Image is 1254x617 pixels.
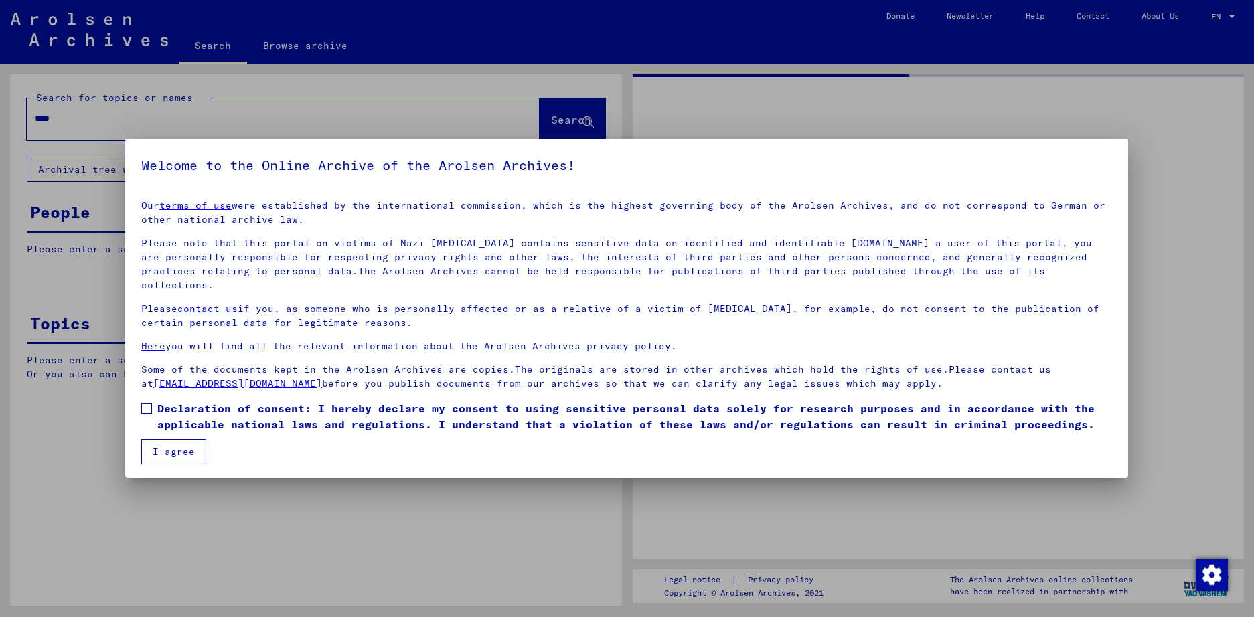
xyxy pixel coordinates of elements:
[153,377,322,389] a: [EMAIL_ADDRESS][DOMAIN_NAME]
[159,199,232,211] a: terms of use
[141,363,1112,391] p: Some of the documents kept in the Arolsen Archives are copies.The originals are stored in other a...
[1196,559,1228,591] img: Change consent
[141,302,1112,330] p: Please if you, as someone who is personally affected or as a relative of a victim of [MEDICAL_DAT...
[141,340,165,352] a: Here
[177,302,238,315] a: contact us
[141,155,1112,176] h5: Welcome to the Online Archive of the Arolsen Archives!
[141,199,1112,227] p: Our were established by the international commission, which is the highest governing body of the ...
[141,236,1112,292] p: Please note that this portal on victims of Nazi [MEDICAL_DATA] contains sensitive data on identif...
[1195,558,1227,590] div: Change consent
[157,400,1112,432] span: Declaration of consent: I hereby declare my consent to using sensitive personal data solely for r...
[141,339,1112,353] p: you will find all the relevant information about the Arolsen Archives privacy policy.
[141,439,206,464] button: I agree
